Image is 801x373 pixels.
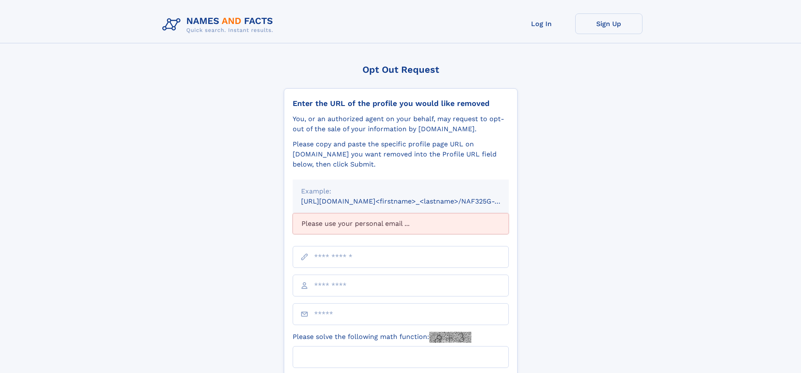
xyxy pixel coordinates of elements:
div: You, or an authorized agent on your behalf, may request to opt-out of the sale of your informatio... [293,114,509,134]
div: Example: [301,186,500,196]
img: Logo Names and Facts [159,13,280,36]
div: Opt Out Request [284,64,518,75]
div: Please copy and paste the specific profile page URL on [DOMAIN_NAME] you want removed into the Pr... [293,139,509,169]
a: Log In [508,13,575,34]
a: Sign Up [575,13,642,34]
small: [URL][DOMAIN_NAME]<firstname>_<lastname>/NAF325G-xxxxxxxx [301,197,525,205]
label: Please solve the following math function: [293,332,471,343]
div: Please use your personal email ... [293,213,509,234]
div: Enter the URL of the profile you would like removed [293,99,509,108]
